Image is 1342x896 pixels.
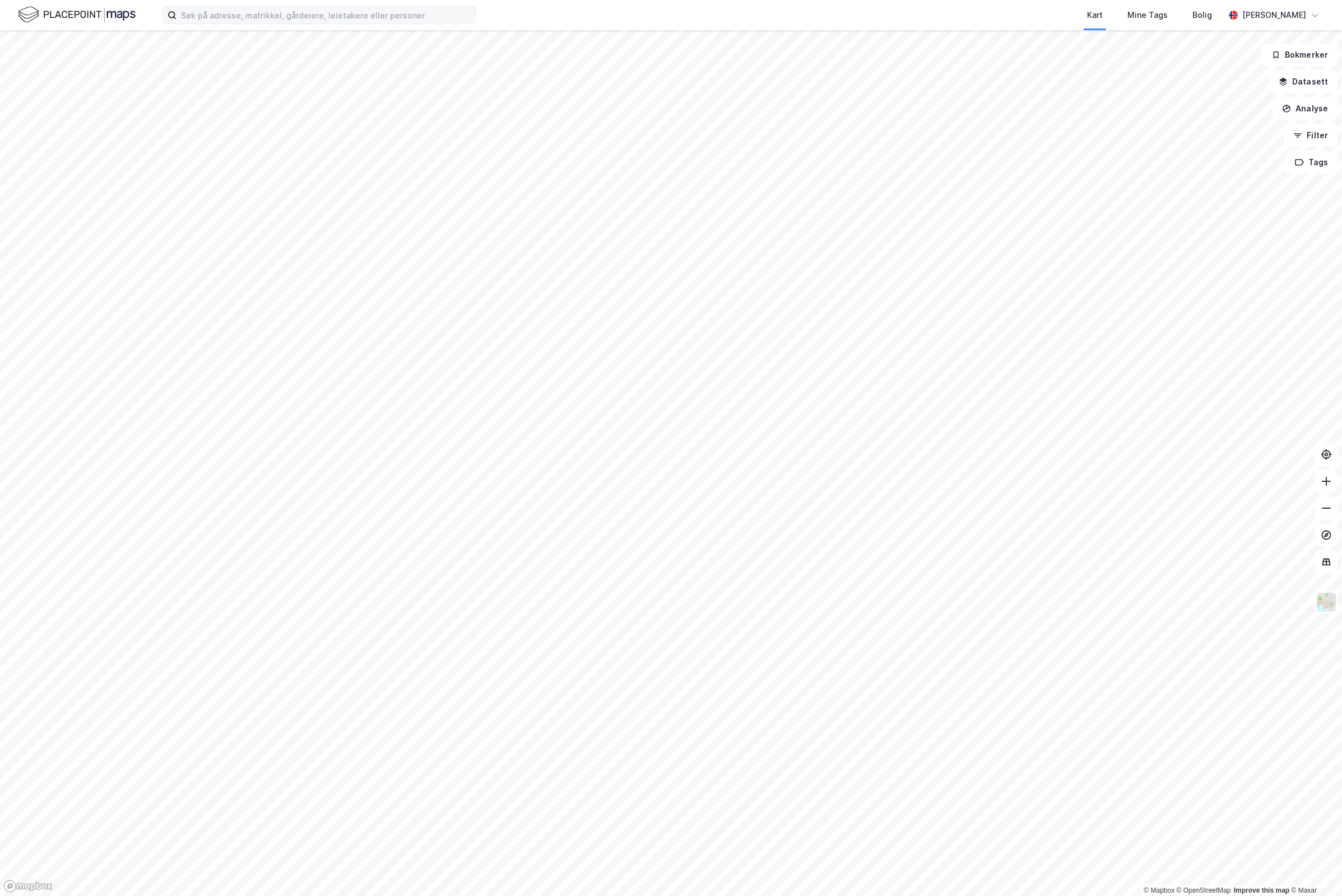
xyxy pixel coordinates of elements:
[18,5,136,25] img: logo.f888ab2527a4732fd821a326f86c7f29.svg
[1286,842,1342,896] div: Kontrollprogram for chat
[1286,842,1342,896] iframe: Chat Widget
[1087,8,1103,22] div: Kart
[177,7,476,24] input: Søk på adresse, matrikkel, gårdeiere, leietakere eller personer
[1192,8,1212,22] div: Bolig
[1127,8,1168,22] div: Mine Tags
[1242,8,1306,22] div: [PERSON_NAME]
